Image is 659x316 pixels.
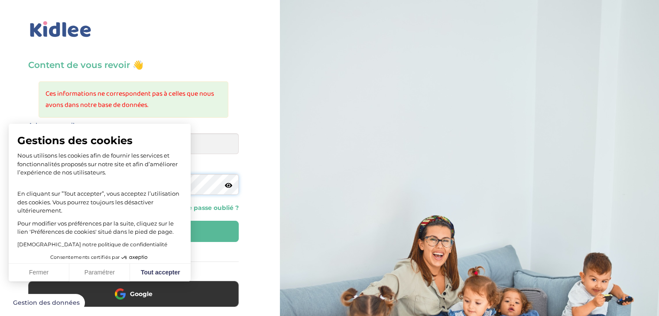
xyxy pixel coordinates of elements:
[17,152,182,177] p: Nous utilisons les cookies afin de fournir les services et fonctionnalités proposés sur notre sit...
[28,296,239,304] a: Google
[28,120,75,131] label: Adresse email
[121,245,147,271] svg: Axeptio
[46,252,153,263] button: Consentements certifiés par
[17,241,167,248] a: [DEMOGRAPHIC_DATA] notre politique de confidentialité
[115,288,126,299] img: google.png
[50,255,120,260] span: Consentements certifiés par
[17,134,182,147] span: Gestions des cookies
[28,19,93,39] img: logo_kidlee_bleu
[9,264,69,282] button: Fermer
[45,88,221,111] li: Ces informations ne correspondent pas à celles que nous avons dans notre base de données.
[17,181,182,215] p: En cliquant sur ”Tout accepter”, vous acceptez l’utilisation des cookies. Vous pourrez toujours l...
[130,264,191,282] button: Tout accepter
[8,294,85,312] button: Fermer le widget sans consentement
[130,290,153,298] span: Google
[69,264,130,282] button: Paramétrer
[28,281,239,307] button: Google
[17,219,182,236] p: Pour modifier vos préférences par la suite, cliquez sur le lien 'Préférences de cookies' situé da...
[28,59,239,71] h3: Content de vous revoir 👋
[13,299,80,307] span: Gestion des données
